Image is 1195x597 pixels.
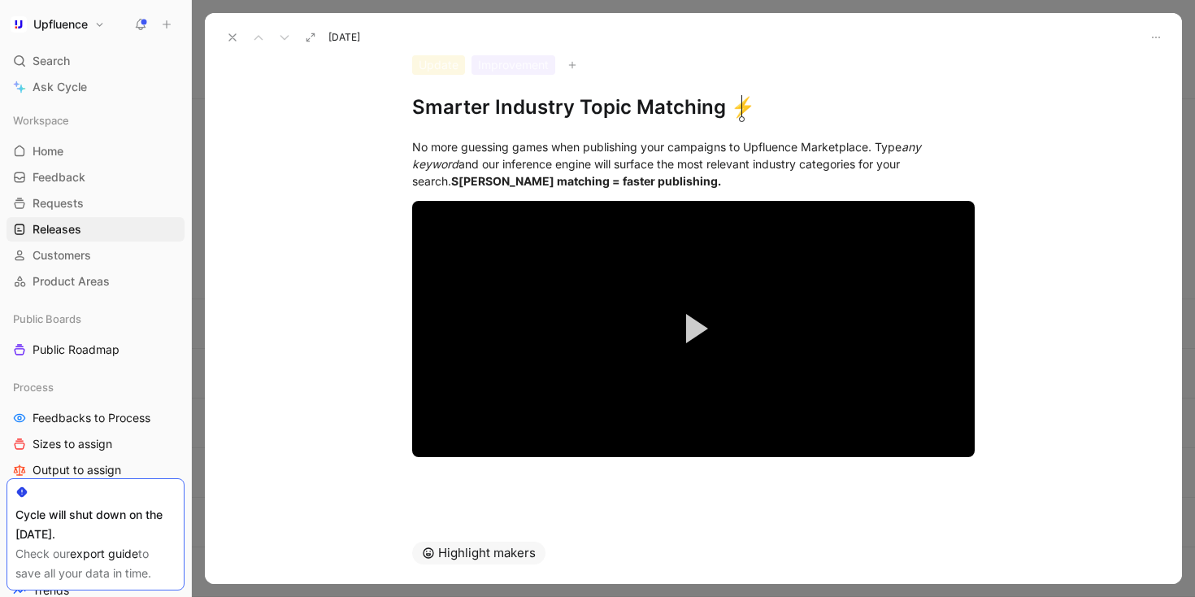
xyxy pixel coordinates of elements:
[7,375,185,399] div: Process
[33,17,88,32] h1: Upfluence
[13,112,69,129] span: Workspace
[412,55,975,75] div: UpdateImprovement
[451,174,458,188] span: S
[7,458,185,482] a: Output to assign
[70,547,138,560] a: export guide
[412,94,975,120] h1: Smarter Industry Topic Matching ⚡
[13,379,54,395] span: Process
[33,436,112,452] span: Sizes to assign
[412,201,975,457] div: Video Player
[7,49,185,73] div: Search
[33,410,150,426] span: Feedbacks to Process
[412,157,903,188] span: and our inference engine will surface the most relevant industry categories for your search.
[15,505,176,544] div: Cycle will shut down on the [DATE].
[7,307,185,362] div: Public BoardsPublic Roadmap
[33,77,87,97] span: Ask Cycle
[33,169,85,185] span: Feedback
[7,406,185,430] a: Feedbacks to Process
[33,342,119,358] span: Public Roadmap
[15,544,176,583] div: Check our to save all your data in time.
[33,195,84,211] span: Requests
[7,108,185,133] div: Workspace
[412,542,545,564] button: Highlight makers
[7,75,185,99] a: Ask Cycle
[7,307,185,331] div: Public Boards
[7,432,185,456] a: Sizes to assign
[328,31,360,44] span: [DATE]
[7,139,185,163] a: Home
[471,55,555,75] div: Improvement
[412,157,458,171] span: keyword
[7,13,109,36] button: UpfluenceUpfluence
[33,143,63,159] span: Home
[7,217,185,242] a: Releases
[33,247,91,264] span: Customers
[11,16,27,33] img: Upfluence
[7,338,185,362] a: Public Roadmap
[33,221,81,237] span: Releases
[7,165,185,190] a: Feedback
[412,140,902,154] span: No more guessing games when publishing your campaigns to Upfluence Marketplace. Type
[33,51,70,71] span: Search
[33,462,121,478] span: Output to assign
[412,55,465,75] div: Update
[657,292,730,365] button: Play Video
[7,269,185,294] a: Product Areas
[7,191,185,216] a: Requests
[7,375,185,508] div: ProcessFeedbacks to ProcessSizes to assignOutput to assignBusiness Focus to assign
[902,140,921,154] em: any
[13,311,81,327] span: Public Boards
[33,273,110,290] span: Product Areas
[451,174,721,188] strong: [PERSON_NAME] matching = faster publishing.
[7,243,185,268] a: Customers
